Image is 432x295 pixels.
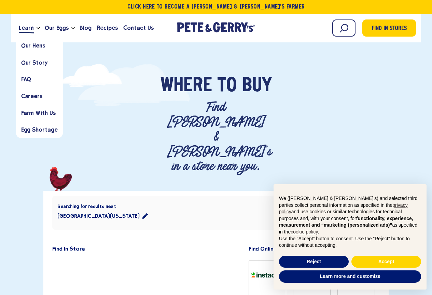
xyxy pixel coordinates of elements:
[21,76,31,82] span: FAQ
[37,27,40,29] button: Open the dropdown menu for Learn
[16,19,37,37] a: Learn
[21,109,56,116] span: Farm With Us
[123,24,154,32] span: Contact Us
[351,256,421,268] button: Accept
[97,24,118,32] span: Recipes
[167,100,265,174] p: Find [PERSON_NAME] & [PERSON_NAME]'s in a store near you.
[42,19,71,37] a: Our Eggs
[362,19,416,37] a: Find in Stores
[279,270,421,283] button: Learn more and customize
[21,42,45,49] span: Our Hens
[372,24,407,33] span: Find in Stores
[291,229,318,234] a: cookie policy
[16,104,63,121] a: Farm With Us
[332,19,356,37] input: Search
[279,195,421,236] p: We ([PERSON_NAME] & [PERSON_NAME]'s) and selected third parties collect personal information as s...
[121,19,156,37] a: Contact Us
[16,37,63,54] a: Our Hens
[279,256,349,268] button: Reject
[16,88,63,104] a: Careers
[19,24,34,32] span: Learn
[45,24,69,32] span: Our Eggs
[94,19,121,37] a: Recipes
[16,121,63,138] a: Egg Shortage
[71,27,75,29] button: Open the dropdown menu for Our Eggs
[242,76,272,96] span: Buy
[21,93,42,99] span: Careers
[161,76,212,96] span: Where
[16,71,63,88] a: FAQ
[77,19,94,37] a: Blog
[21,59,48,66] span: Our Story
[16,54,63,71] a: Our Story
[279,236,421,249] p: Use the “Accept” button to consent. Use the “Reject” button to continue without accepting.
[80,24,92,32] span: Blog
[21,126,58,133] span: Egg Shortage
[218,76,237,96] span: To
